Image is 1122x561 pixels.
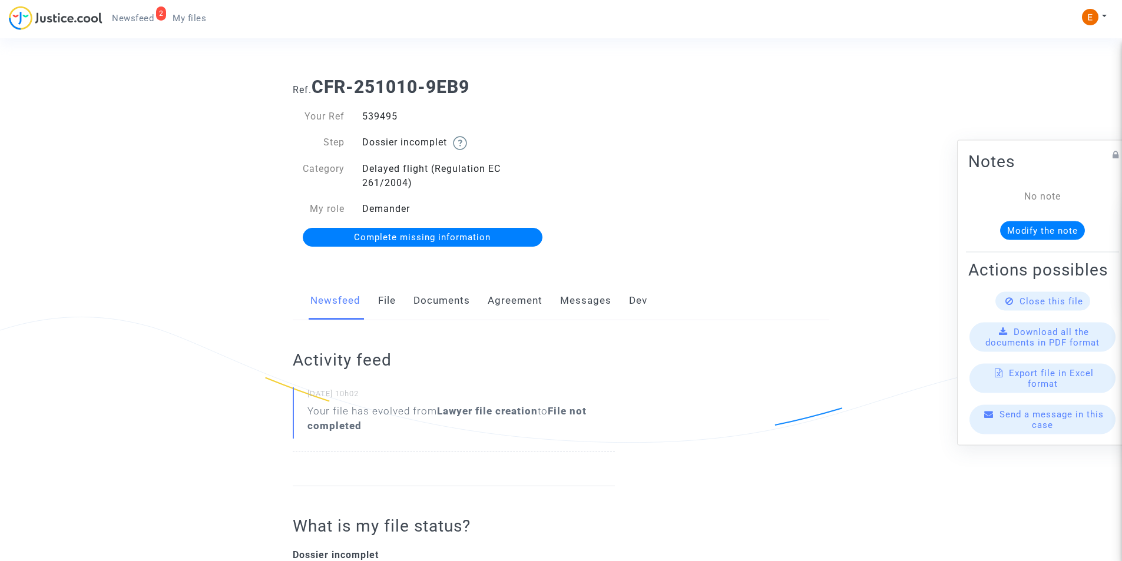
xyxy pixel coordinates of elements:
a: File [378,281,396,320]
div: 2 [156,6,167,21]
div: Dossier incomplet [353,135,561,150]
span: Export file in Excel format [1009,367,1094,389]
small: [DATE] 10h02 [307,389,615,404]
h2: Activity feed [293,350,615,370]
h2: Notes [968,151,1117,171]
span: My files [173,13,206,24]
a: Dev [629,281,647,320]
span: Complete missing information [354,232,491,243]
h2: Actions possibles [968,259,1117,280]
b: CFR-251010-9EB9 [312,77,469,97]
a: Agreement [488,281,542,320]
span: Newsfeed [112,13,154,24]
a: Newsfeed [310,281,360,320]
img: ACg8ocIeiFvHKe4dA5oeRFd_CiCnuxWUEc1A2wYhRJE3TTWt=s96-c [1082,9,1098,25]
a: My files [163,9,216,27]
div: Your file has evolved from to [307,404,615,433]
div: My role [284,202,353,216]
img: jc-logo.svg [9,6,102,30]
a: Messages [560,281,611,320]
a: 2Newsfeed [102,9,163,27]
div: Delayed flight (Regulation EC 261/2004) [353,162,561,190]
div: Step [284,135,353,150]
div: 539495 [353,109,561,124]
div: No note [986,189,1099,203]
b: File not completed [307,405,587,431]
a: Documents [413,281,470,320]
span: Send a message in this case [999,409,1104,430]
button: Modify the note [1000,221,1085,240]
div: Category [284,162,353,190]
div: Demander [353,202,561,216]
span: Download all the documents in PDF format [985,326,1100,347]
span: Close this file [1020,296,1083,306]
b: Lawyer file creation [437,405,538,417]
div: Your Ref [284,109,353,124]
h2: What is my file status? [293,516,615,536]
img: help.svg [453,136,467,150]
span: Ref. [293,84,312,95]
